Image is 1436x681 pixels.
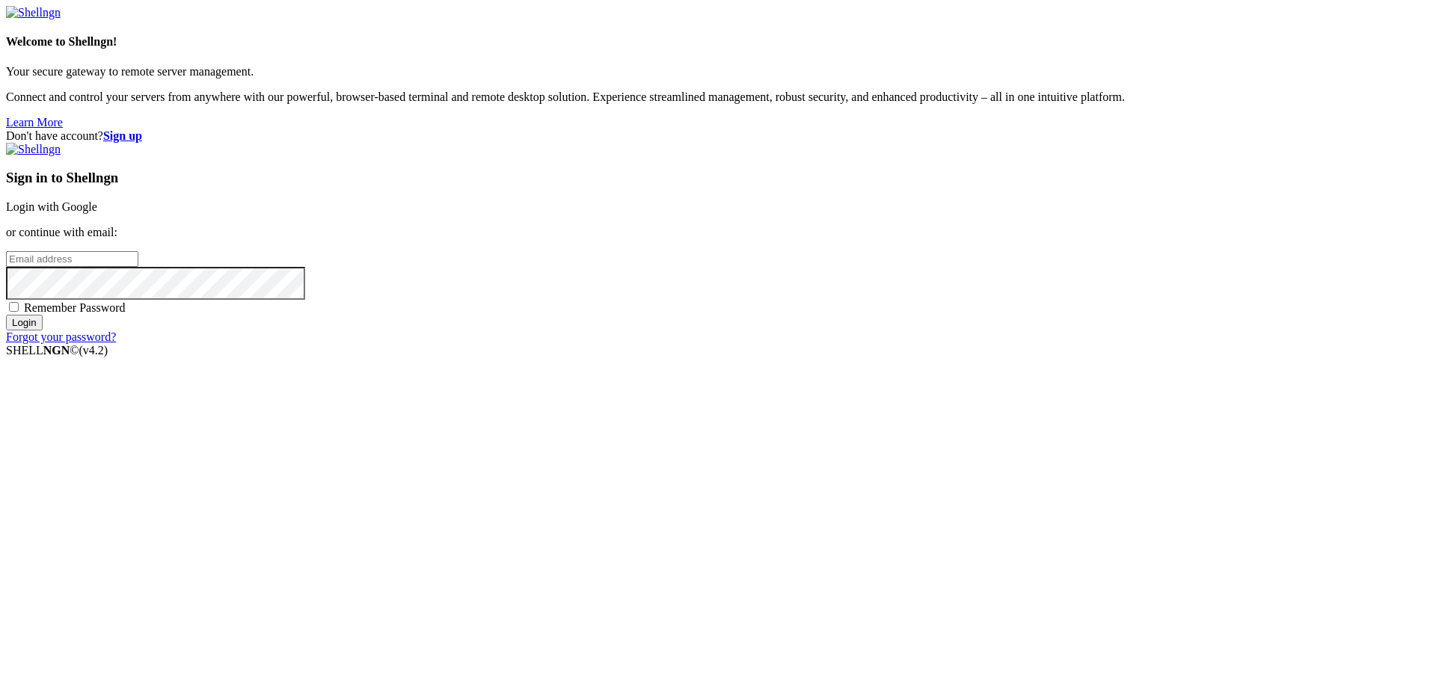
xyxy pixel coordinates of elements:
span: SHELL © [6,344,108,357]
h3: Sign in to Shellngn [6,170,1430,186]
h4: Welcome to Shellngn! [6,35,1430,49]
span: Remember Password [24,301,126,314]
input: Remember Password [9,302,19,312]
div: Don't have account? [6,129,1430,143]
p: Connect and control your servers from anywhere with our powerful, browser-based terminal and remo... [6,90,1430,104]
a: Forgot your password? [6,330,116,343]
input: Email address [6,251,138,267]
img: Shellngn [6,143,61,156]
a: Sign up [103,129,142,142]
input: Login [6,315,43,330]
p: or continue with email: [6,226,1430,239]
a: Login with Google [6,200,97,213]
a: Learn More [6,116,63,129]
p: Your secure gateway to remote server management. [6,65,1430,78]
span: 4.2.0 [79,344,108,357]
img: Shellngn [6,6,61,19]
b: NGN [43,344,70,357]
